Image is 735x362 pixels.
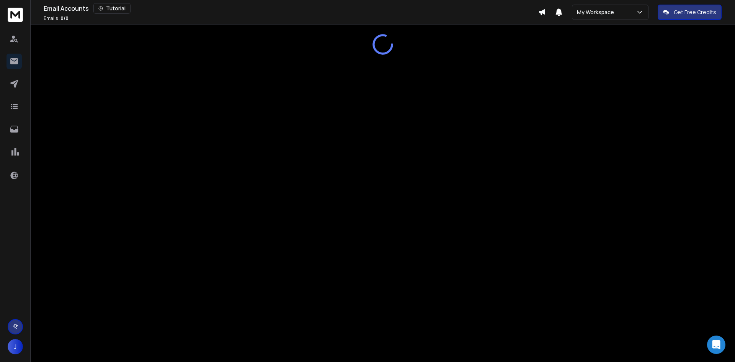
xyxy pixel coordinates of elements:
p: My Workspace [577,8,617,16]
button: J [8,339,23,354]
div: Email Accounts [44,3,538,14]
div: Open Intercom Messenger [707,336,725,354]
button: Get Free Credits [658,5,722,20]
span: 0 / 0 [60,15,69,21]
p: Emails : [44,15,69,21]
button: Tutorial [93,3,131,14]
p: Get Free Credits [674,8,716,16]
